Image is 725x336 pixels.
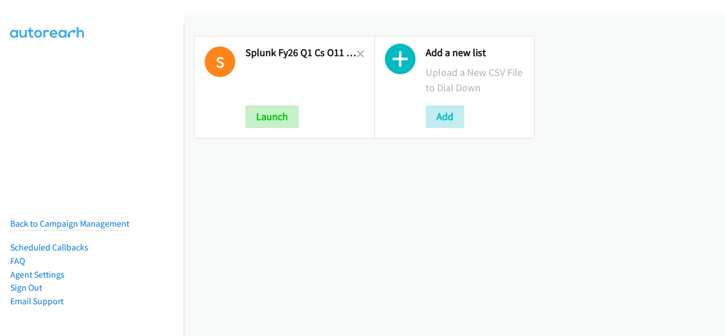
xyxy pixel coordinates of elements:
button: Launch [245,105,299,128]
a: Sign Out [10,282,42,293]
p: Upload a New CSV File to Dial Down [426,65,523,95]
a: Agent Settings [10,269,65,280]
button: Add [426,105,464,128]
h1: S [205,46,235,77]
a: Email Support [10,296,63,307]
a: Scheduled Callbacks [10,242,88,253]
h2: Add a new list [426,46,523,59]
h2: Splunk Fy26 Q1 Cs O11 Y Sec Dmai Dm Au [245,46,357,59]
a: Back to Campaign Management [10,218,129,229]
a: FAQ [10,256,25,266]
